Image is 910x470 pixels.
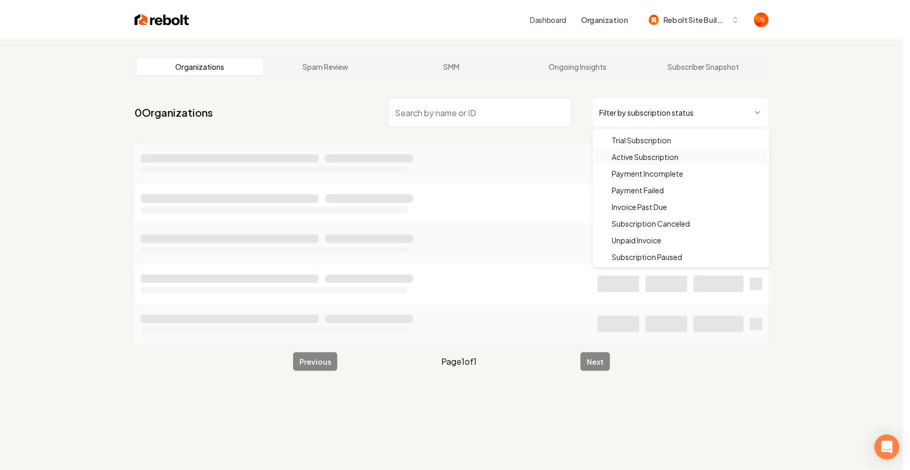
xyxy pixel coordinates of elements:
[612,252,682,262] span: Subscription Paused
[612,152,678,162] span: Active Subscription
[612,185,664,195] span: Payment Failed
[612,135,671,145] span: Trial Subscription
[612,218,690,229] span: Subscription Canceled
[612,202,667,212] span: Invoice Past Due
[612,235,661,245] span: Unpaid Invoice
[612,168,683,179] span: Payment Incomplete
